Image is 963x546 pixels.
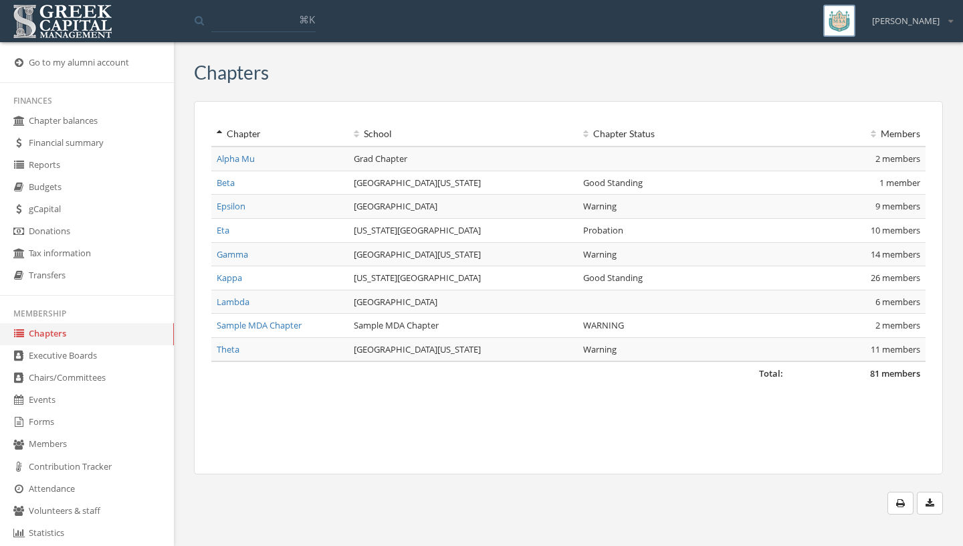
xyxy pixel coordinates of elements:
[863,5,953,27] div: [PERSON_NAME]
[194,62,269,83] h3: Chapters
[871,248,920,260] span: 14 members
[875,200,920,212] span: 9 members
[348,266,577,290] td: [US_STATE][GEOGRAPHIC_DATA]
[875,296,920,308] span: 6 members
[871,272,920,284] span: 26 members
[217,319,302,331] a: Sample MDA Chapter
[578,242,788,266] td: Warning
[578,314,788,338] td: WARNING
[794,127,920,141] div: Members
[578,266,788,290] td: Good Standing
[875,153,920,165] span: 2 members
[875,319,920,331] span: 2 members
[348,147,577,171] td: Grad Chapter
[578,195,788,219] td: Warning
[879,177,920,189] span: 1 member
[211,361,788,385] td: Total:
[348,218,577,242] td: [US_STATE][GEOGRAPHIC_DATA]
[348,195,577,219] td: [GEOGRAPHIC_DATA]
[217,153,255,165] a: Alpha Mu
[348,337,577,361] td: [GEOGRAPHIC_DATA][US_STATE]
[578,337,788,361] td: Warning
[354,127,572,141] div: School
[217,177,235,189] a: Beta
[872,15,940,27] span: [PERSON_NAME]
[348,314,577,338] td: Sample MDA Chapter
[348,242,577,266] td: [GEOGRAPHIC_DATA][US_STATE]
[348,171,577,195] td: [GEOGRAPHIC_DATA][US_STATE]
[217,248,248,260] a: Gamma
[217,296,249,308] a: Lambda
[870,367,920,379] span: 81 members
[217,343,239,355] a: Theta
[348,290,577,314] td: [GEOGRAPHIC_DATA]
[871,343,920,355] span: 11 members
[299,13,315,26] span: ⌘K
[217,272,242,284] a: Kappa
[578,171,788,195] td: Good Standing
[578,218,788,242] td: Probation
[217,224,229,236] a: Eta
[217,127,343,141] div: Chapter
[217,200,245,212] a: Epsilon
[871,224,920,236] span: 10 members
[583,127,783,141] div: Chapter Status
